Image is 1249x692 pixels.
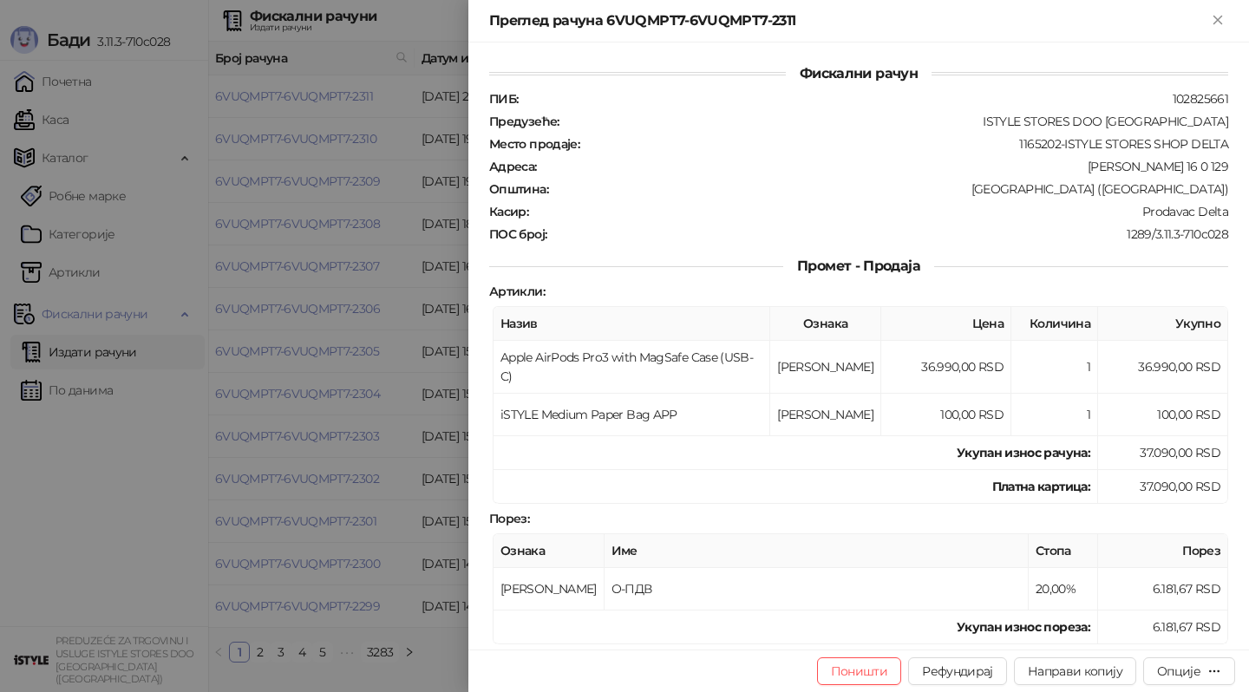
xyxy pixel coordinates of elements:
[881,341,1011,394] td: 36.990,00 RSD
[494,568,605,610] td: [PERSON_NAME]
[770,394,881,436] td: [PERSON_NAME]
[770,341,881,394] td: [PERSON_NAME]
[550,181,1230,197] div: [GEOGRAPHIC_DATA] ([GEOGRAPHIC_DATA])
[1011,394,1098,436] td: 1
[605,534,1029,568] th: Име
[881,394,1011,436] td: 100,00 RSD
[1098,568,1228,610] td: 6.181,67 RSD
[489,91,518,107] strong: ПИБ :
[530,204,1230,219] div: Prodavac Delta
[992,479,1090,494] strong: Платна картица :
[548,226,1230,242] div: 1289/3.11.3-710c028
[1098,307,1228,341] th: Укупно
[957,445,1090,460] strong: Укупан износ рачуна :
[489,159,537,174] strong: Адреса :
[1011,307,1098,341] th: Количина
[561,114,1230,129] div: ISTYLE STORES DOO [GEOGRAPHIC_DATA]
[1098,394,1228,436] td: 100,00 RSD
[1014,657,1136,685] button: Направи копију
[1028,663,1122,679] span: Направи копију
[1098,470,1228,504] td: 37.090,00 RSD
[1207,10,1228,31] button: Close
[605,568,1029,610] td: О-ПДВ
[1157,663,1200,679] div: Опције
[494,534,605,568] th: Ознака
[1143,657,1235,685] button: Опције
[1098,341,1228,394] td: 36.990,00 RSD
[1029,534,1098,568] th: Стопа
[1011,341,1098,394] td: 1
[489,511,529,526] strong: Порез :
[1098,436,1228,470] td: 37.090,00 RSD
[489,284,545,299] strong: Артикли :
[957,619,1090,635] strong: Укупан износ пореза:
[1098,534,1228,568] th: Порез
[770,307,881,341] th: Ознака
[817,657,902,685] button: Поништи
[494,341,770,394] td: Apple AirPods Pro3 with MagSafe Case (USB-C)
[489,114,559,129] strong: Предузеће :
[539,159,1230,174] div: [PERSON_NAME] 16 0 129
[581,136,1230,152] div: 1165202-ISTYLE STORES SHOP DELTA
[489,181,548,197] strong: Општина :
[489,204,528,219] strong: Касир :
[786,65,932,82] span: Фискални рачун
[783,258,934,274] span: Промет - Продаја
[881,307,1011,341] th: Цена
[489,10,1207,31] div: Преглед рачуна 6VUQMPT7-6VUQMPT7-2311
[494,307,770,341] th: Назив
[489,226,546,242] strong: ПОС број :
[1029,568,1098,610] td: 20,00%
[489,136,579,152] strong: Место продаје :
[1098,610,1228,644] td: 6.181,67 RSD
[908,657,1007,685] button: Рефундирај
[520,91,1230,107] div: 102825661
[494,394,770,436] td: iSTYLE Medium Paper Bag APP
